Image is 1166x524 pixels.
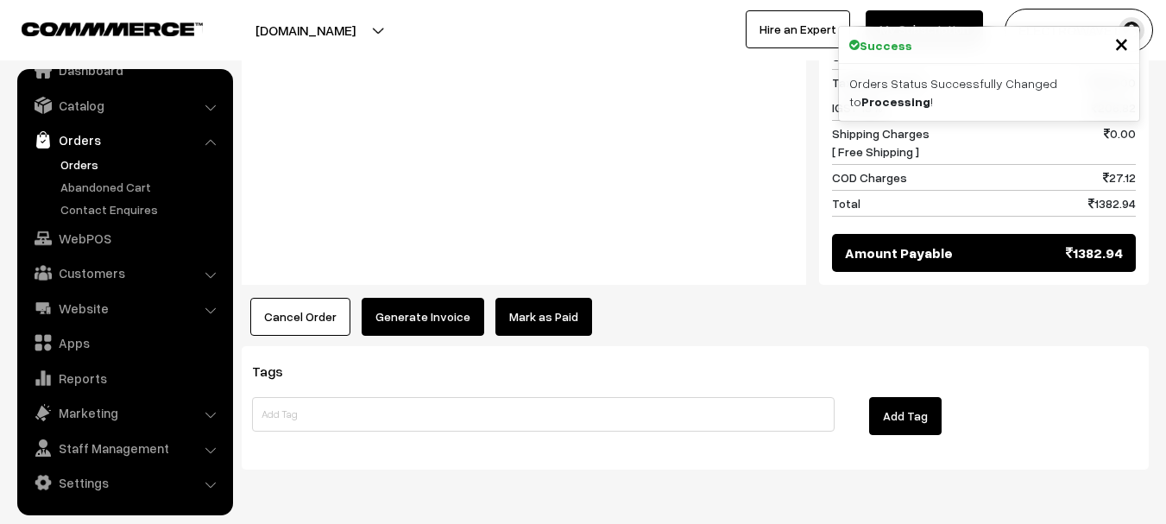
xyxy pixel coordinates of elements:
[1114,30,1129,56] button: Close
[56,200,227,218] a: Contact Enquires
[1005,9,1153,52] button: ELECTROWAVE DE…
[252,363,304,380] span: Tags
[22,22,203,35] img: COMMMERCE
[22,223,227,254] a: WebPOS
[832,168,907,186] span: COD Charges
[1088,194,1136,212] span: 1382.94
[839,64,1139,121] div: Orders Status Successfully Changed to !
[1103,168,1136,186] span: 27.12
[22,90,227,121] a: Catalog
[252,397,835,432] input: Add Tag
[861,94,930,109] strong: Processing
[22,17,173,38] a: COMMMERCE
[22,293,227,324] a: Website
[22,397,227,428] a: Marketing
[832,98,883,117] span: IGST 18%
[495,298,592,336] a: Mark as Paid
[746,10,850,48] a: Hire an Expert
[1104,124,1136,161] span: 0.00
[56,155,227,174] a: Orders
[860,36,912,54] strong: Success
[22,363,227,394] a: Reports
[845,243,953,263] span: Amount Payable
[362,298,484,336] button: Generate Invoice
[869,397,942,435] button: Add Tag
[832,194,860,212] span: Total
[250,298,350,336] button: Cancel Order
[832,124,930,161] span: Shipping Charges [ Free Shipping ]
[1119,17,1144,43] img: user
[22,257,227,288] a: Customers
[866,10,983,48] a: My Subscription
[1066,243,1123,263] span: 1382.94
[22,467,227,498] a: Settings
[56,178,227,196] a: Abandoned Cart
[195,9,416,52] button: [DOMAIN_NAME]
[22,54,227,85] a: Dashboard
[832,73,923,92] span: Taxable Amount
[22,432,227,464] a: Staff Management
[1114,27,1129,59] span: ×
[22,327,227,358] a: Apps
[22,124,227,155] a: Orders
